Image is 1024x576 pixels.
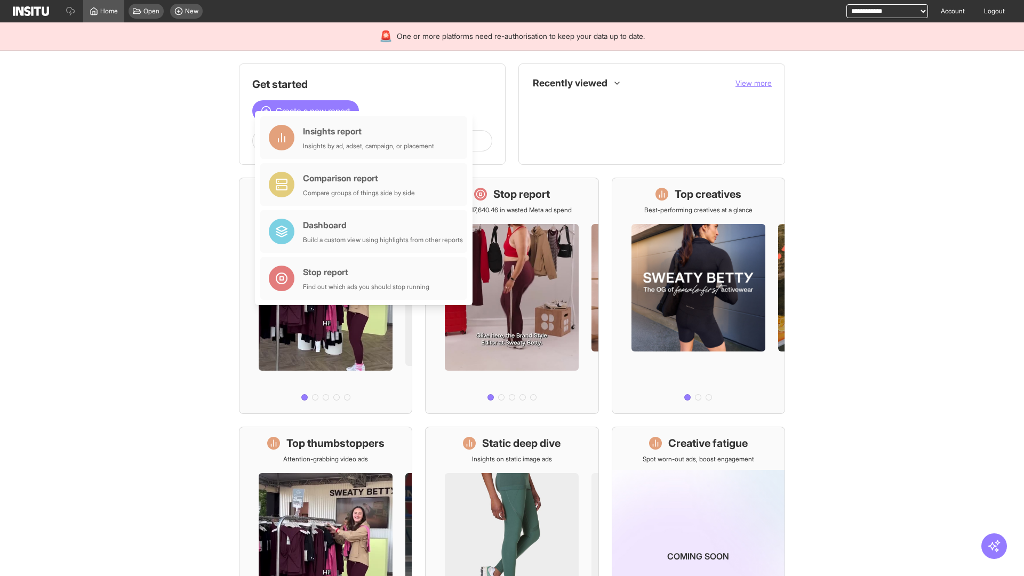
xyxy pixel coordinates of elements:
h1: Stop report [493,187,550,202]
span: Open [143,7,159,15]
span: View more [735,78,772,87]
div: Build a custom view using highlights from other reports [303,236,463,244]
img: Logo [13,6,49,16]
div: Find out which ads you should stop running [303,283,429,291]
p: Best-performing creatives at a glance [644,206,753,214]
div: Compare groups of things side by side [303,189,415,197]
span: New [185,7,198,15]
div: Dashboard [303,219,463,231]
a: Stop reportSave £17,640.46 in wasted Meta ad spend [425,178,598,414]
div: Comparison report [303,172,415,185]
div: Stop report [303,266,429,278]
a: Top creativesBest-performing creatives at a glance [612,178,785,414]
p: Save £17,640.46 in wasted Meta ad spend [452,206,572,214]
div: Insights by ad, adset, campaign, or placement [303,142,434,150]
h1: Top creatives [675,187,741,202]
button: View more [735,78,772,89]
h1: Top thumbstoppers [286,436,385,451]
h1: Static deep dive [482,436,561,451]
span: One or more platforms need re-authorisation to keep your data up to date. [397,31,645,42]
button: Create a new report [252,100,359,122]
span: Home [100,7,118,15]
a: What's live nowSee all active ads instantly [239,178,412,414]
h1: Get started [252,77,492,92]
p: Attention-grabbing video ads [283,455,368,463]
span: Create a new report [276,105,350,117]
p: Insights on static image ads [472,455,552,463]
div: Insights report [303,125,434,138]
div: 🚨 [379,29,393,44]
